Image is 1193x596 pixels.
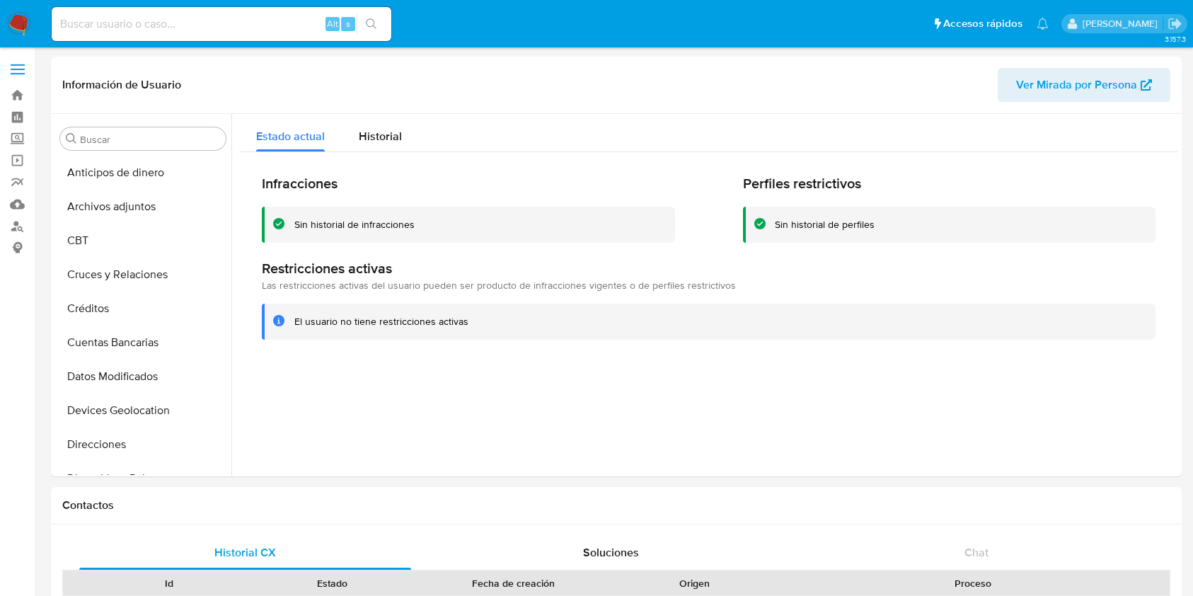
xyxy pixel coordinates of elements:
button: Archivos adjuntos [54,190,231,224]
h1: Contactos [62,498,1170,512]
button: Datos Modificados [54,360,231,394]
span: Alt [327,17,338,30]
button: Cuentas Bancarias [54,326,231,360]
button: Créditos [54,292,231,326]
button: Devices Geolocation [54,394,231,428]
span: Historial CX [214,544,276,561]
input: Buscar usuario o caso... [52,15,391,33]
span: Accesos rápidos [943,16,1022,31]
span: s [346,17,350,30]
button: Anticipos de dinero [54,156,231,190]
button: search-icon [357,14,386,34]
button: CBT [54,224,231,258]
p: ximena.felix@mercadolibre.com [1083,17,1163,30]
h1: Información de Usuario [62,78,181,92]
button: Buscar [66,133,77,144]
div: Origen [623,576,766,590]
div: Id [98,576,241,590]
span: Soluciones [583,544,639,561]
div: Fecha de creación [424,576,603,590]
button: Dispositivos Point [54,462,231,495]
button: Direcciones [54,428,231,462]
button: Cruces y Relaciones [54,258,231,292]
a: Salir [1168,16,1182,31]
input: Buscar [80,133,220,146]
span: Ver Mirada por Persona [1016,68,1137,102]
div: Estado [261,576,405,590]
span: Chat [964,544,989,561]
div: Proceso [786,576,1160,590]
button: Ver Mirada por Persona [998,68,1170,102]
a: Notificaciones [1037,18,1049,30]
